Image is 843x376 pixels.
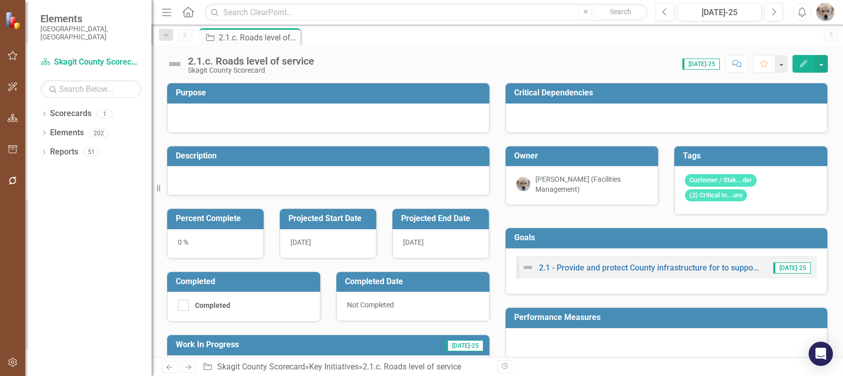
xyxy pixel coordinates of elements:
button: Search [595,5,646,19]
div: Open Intercom Messenger [809,342,833,366]
span: [DATE] [403,238,424,246]
h3: Projected End Date [401,214,484,223]
div: [PERSON_NAME] (Facilities Management) [535,174,648,194]
img: ClearPoint Strategy [5,12,23,29]
a: Skagit County Scorecard [217,362,305,371]
img: Not Defined [522,261,534,274]
h3: Owner [514,151,654,160]
div: 2.1.c. Roads level of service [363,362,461,371]
div: 0 % [167,229,264,258]
h3: Description [176,151,484,160]
h3: Work In Progress [176,340,368,349]
h3: Purpose [176,88,484,97]
span: [DATE]-25 [446,340,483,351]
h3: Projected Start Date [288,214,371,223]
img: Not Defined [167,56,183,72]
input: Search ClearPoint... [205,4,648,21]
div: Not Completed [336,292,489,321]
div: » » [203,361,489,373]
div: 2.1.c. Roads level of service [188,56,314,67]
img: Ken Hansen [816,3,834,21]
span: Elements [40,13,141,25]
span: [DATE]-25 [773,262,811,274]
h3: Goals [514,233,823,242]
span: Customer / Stak...der [685,174,757,187]
a: Scorecards [50,108,91,120]
a: Skagit County Scorecard [40,57,141,68]
div: 202 [89,129,109,137]
a: Elements [50,127,84,139]
div: 51 [83,148,100,156]
a: Key Initiatives [309,362,359,371]
button: [DATE]-25 [677,3,762,21]
span: Search [610,8,631,16]
h3: Performance Measures [514,313,823,322]
h3: Completed Date [345,277,484,286]
span: [DATE] [290,238,311,246]
span: (2) Critical In...ure [685,189,747,202]
small: [GEOGRAPHIC_DATA], [GEOGRAPHIC_DATA] [40,25,141,41]
div: Skagit County Scorecard [188,67,314,74]
input: Search Below... [40,80,141,98]
div: [DATE]-25 [681,7,758,19]
a: Reports [50,146,78,158]
h3: Percent Complete [176,214,259,223]
span: [DATE]-25 [682,59,720,70]
div: 1 [96,110,113,118]
h3: Completed [176,277,315,286]
h3: Critical Dependencies [514,88,823,97]
div: 2.1.c. Roads level of service [219,31,298,44]
h3: Tags [683,151,822,160]
img: Ken Hansen [516,177,530,191]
